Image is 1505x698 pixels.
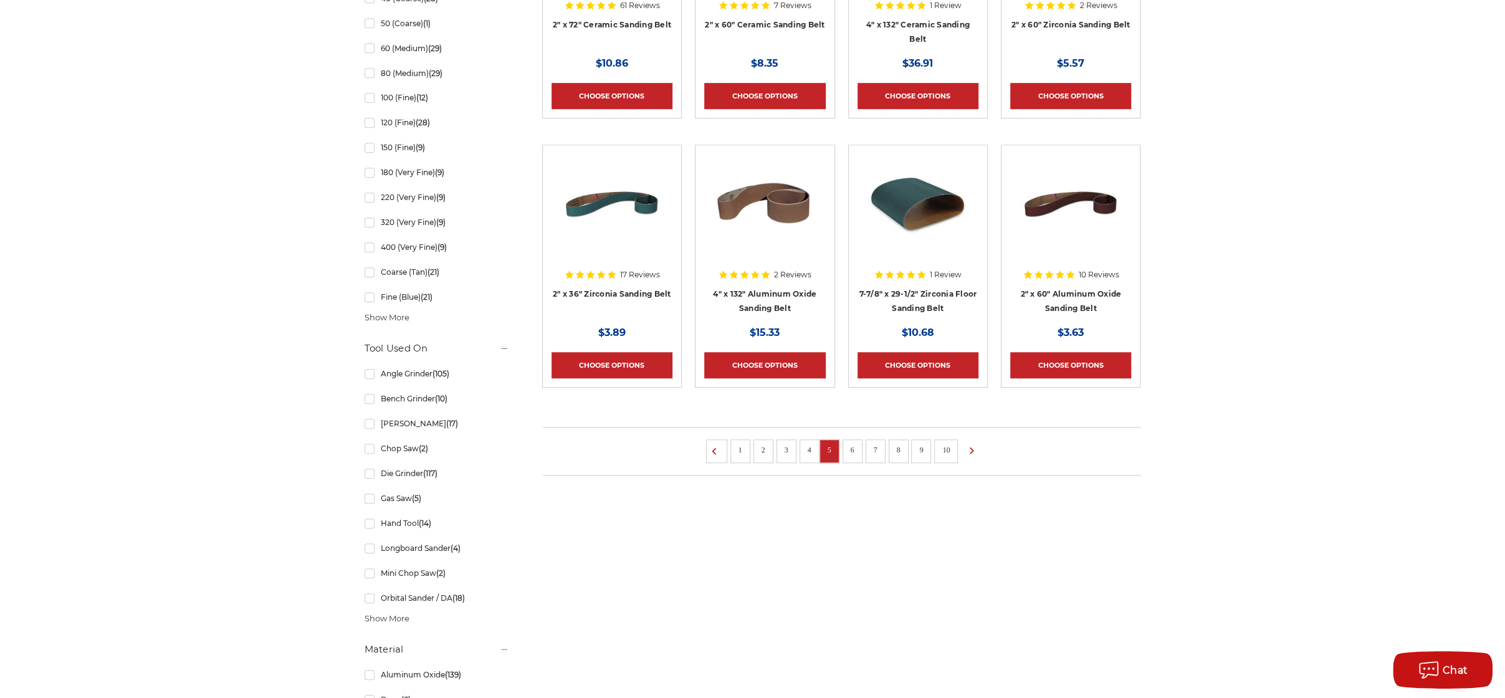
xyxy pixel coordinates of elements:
[846,443,859,457] a: 6
[715,154,815,254] img: 4" x 132" Aluminum Oxide Sanding Belt
[704,352,825,378] a: Choose Options
[1010,352,1131,378] a: Choose Options
[704,83,825,109] a: Choose Options
[1010,83,1131,109] a: Choose Options
[552,352,672,378] a: Choose Options
[598,327,626,338] span: $3.89
[365,413,509,434] a: [PERSON_NAME]
[892,443,905,457] a: 8
[418,519,431,528] span: (14)
[869,443,882,457] a: 7
[436,218,445,227] span: (9)
[365,613,409,625] span: Show More
[902,327,934,338] span: $10.68
[1079,271,1119,279] span: 10 Reviews
[452,593,464,603] span: (18)
[365,341,509,356] h5: Tool Used On
[416,93,428,102] span: (12)
[436,568,445,578] span: (2)
[418,444,428,453] span: (2)
[446,419,457,428] span: (17)
[713,289,816,313] a: 4" x 132" Aluminum Oxide Sanding Belt
[365,642,509,657] h5: Material
[434,168,444,177] span: (9)
[1080,2,1117,9] span: 2 Reviews
[858,154,978,275] a: Professional-grade 7 7/8 x 29 1/2 inch Zirconia Floor Sanding Belt, ideal for floor restoration
[365,161,509,183] a: 180 (Very Fine)
[365,236,509,258] a: 400 (Very Fine)
[365,261,509,283] a: Coarse (Tan)
[780,443,793,457] a: 3
[420,292,432,302] span: (21)
[365,487,509,509] a: Gas Saw
[734,443,747,457] a: 1
[1020,289,1121,313] a: 2" x 60" Aluminum Oxide Sanding Belt
[437,242,446,252] span: (9)
[620,2,660,9] span: 61 Reviews
[365,37,509,59] a: 60 (Medium)
[553,20,671,29] a: 2" x 72" Ceramic Sanding Belt
[365,136,509,158] a: 150 (Fine)
[365,462,509,484] a: Die Grinder
[415,143,424,152] span: (9)
[365,664,509,686] a: Aluminum Oxide
[750,327,780,338] span: $15.33
[751,57,778,69] span: $8.35
[444,670,461,679] span: (139)
[596,57,628,69] span: $10.86
[365,537,509,559] a: Longboard Sander
[365,512,509,534] a: Hand Tool
[365,62,509,84] a: 80 (Medium)
[930,271,962,279] span: 1 Review
[365,87,509,108] a: 100 (Fine)
[1393,651,1493,689] button: Chat
[930,2,962,9] span: 1 Review
[1057,57,1084,69] span: $5.57
[774,2,811,9] span: 7 Reviews
[803,443,816,457] a: 4
[365,12,509,34] a: 50 (Coarse)
[365,312,409,324] span: Show More
[365,186,509,208] a: 220 (Very Fine)
[428,44,441,53] span: (29)
[1443,664,1468,676] span: Chat
[1010,154,1131,275] a: 2" x 60" Aluminum Oxide Pipe Sanding Belt
[365,112,509,133] a: 120 (Fine)
[868,154,968,254] img: Professional-grade 7 7/8 x 29 1/2 inch Zirconia Floor Sanding Belt, ideal for floor restoration
[432,369,449,378] span: (105)
[365,562,509,584] a: Mini Chop Saw
[423,19,430,28] span: (1)
[365,587,509,609] a: Orbital Sander / DA
[552,154,672,275] a: 2" x 36" Zirconia Pipe Sanding Belt
[866,20,970,44] a: 4" x 132" Ceramic Sanding Belt
[1021,154,1120,254] img: 2" x 60" Aluminum Oxide Pipe Sanding Belt
[434,394,447,403] span: (10)
[365,363,509,385] a: Angle Grinder
[858,352,978,378] a: Choose Options
[1058,327,1084,338] span: $3.63
[450,543,460,553] span: (4)
[428,69,442,78] span: (29)
[757,443,770,457] a: 2
[365,388,509,409] a: Bench Grinder
[938,443,954,457] a: 10
[423,469,437,478] span: (117)
[553,289,671,299] a: 2" x 36" Zirconia Sanding Belt
[365,211,509,233] a: 320 (Very Fine)
[562,154,662,254] img: 2" x 36" Zirconia Pipe Sanding Belt
[620,271,660,279] span: 17 Reviews
[411,494,421,503] span: (5)
[858,83,978,109] a: Choose Options
[365,286,509,308] a: Fine (Blue)
[902,57,933,69] span: $36.91
[415,118,429,127] span: (28)
[436,193,445,202] span: (9)
[774,271,811,279] span: 2 Reviews
[704,154,825,275] a: 4" x 132" Aluminum Oxide Sanding Belt
[365,437,509,459] a: Chop Saw
[915,443,927,457] a: 9
[705,20,824,29] a: 2" x 60" Ceramic Sanding Belt
[427,267,439,277] span: (21)
[823,443,836,457] a: 5
[859,289,977,313] a: 7-7/8" x 29-1/2" Zirconia Floor Sanding Belt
